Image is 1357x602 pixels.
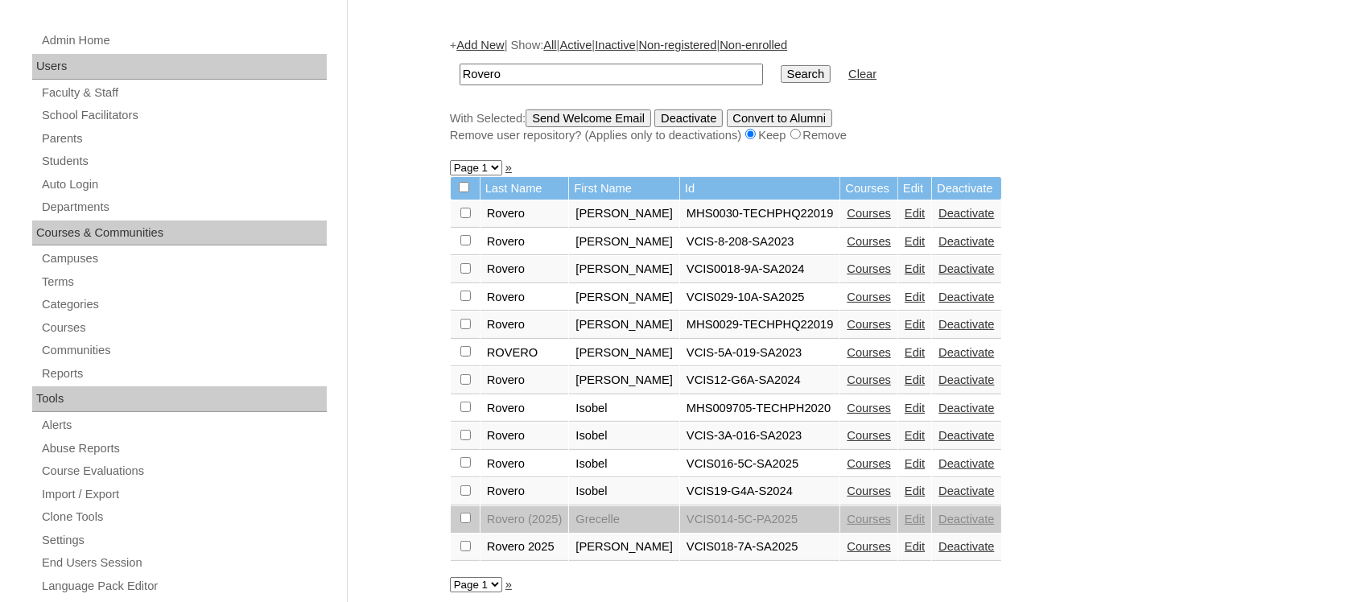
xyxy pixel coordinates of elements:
[938,235,994,248] a: Deactivate
[481,395,569,423] td: Rovero
[938,429,994,442] a: Deactivate
[639,39,717,52] a: Non-registered
[481,340,569,367] td: ROVERO
[938,262,994,275] a: Deactivate
[569,395,679,423] td: Isobel
[40,249,327,269] a: Campuses
[680,284,839,311] td: VCIS029-10A-SA2025
[680,340,839,367] td: VCIS-5A-019-SA2023
[481,506,569,534] td: Rovero (2025)
[569,256,679,283] td: [PERSON_NAME]
[481,478,569,505] td: Rovero
[569,200,679,228] td: [PERSON_NAME]
[569,423,679,450] td: Isobel
[654,109,723,127] input: Deactivate
[32,221,327,246] div: Courses & Communities
[905,540,925,553] a: Edit
[560,39,592,52] a: Active
[40,105,327,126] a: School Facilitators
[847,235,891,248] a: Courses
[680,423,839,450] td: VCIS-3A-016-SA2023
[938,346,994,359] a: Deactivate
[938,457,994,470] a: Deactivate
[680,229,839,256] td: VCIS-8-208-SA2023
[905,346,925,359] a: Edit
[40,318,327,338] a: Courses
[938,540,994,553] a: Deactivate
[938,373,994,386] a: Deactivate
[569,311,679,339] td: [PERSON_NAME]
[481,451,569,478] td: Rovero
[905,484,925,497] a: Edit
[40,530,327,550] a: Settings
[938,513,994,526] a: Deactivate
[905,457,925,470] a: Edit
[938,291,994,303] a: Deactivate
[40,415,327,435] a: Alerts
[680,367,839,394] td: VCIS12-G6A-SA2024
[40,364,327,384] a: Reports
[569,229,679,256] td: [PERSON_NAME]
[456,39,504,52] a: Add New
[40,272,327,292] a: Terms
[781,65,831,83] input: Search
[569,367,679,394] td: [PERSON_NAME]
[40,129,327,149] a: Parents
[905,373,925,386] a: Edit
[720,39,787,52] a: Non-enrolled
[680,200,839,228] td: MHS0030-TECHPHQ22019
[481,534,569,561] td: Rovero 2025
[481,423,569,450] td: Rovero
[569,506,679,534] td: Grecelle
[40,484,327,505] a: Import / Export
[905,262,925,275] a: Edit
[938,402,994,414] a: Deactivate
[40,175,327,195] a: Auto Login
[680,451,839,478] td: VCIS016-5C-SA2025
[450,127,1247,144] div: Remove user repository? (Applies only to deactivations) Keep Remove
[569,451,679,478] td: Isobel
[543,39,556,52] a: All
[905,318,925,331] a: Edit
[905,429,925,442] a: Edit
[898,177,931,200] td: Edit
[938,207,994,220] a: Deactivate
[680,395,839,423] td: MHS009705-TECHPH2020
[40,31,327,51] a: Admin Home
[905,291,925,303] a: Edit
[40,340,327,361] a: Communities
[40,439,327,459] a: Abuse Reports
[460,64,763,85] input: Search
[847,373,891,386] a: Courses
[680,506,839,534] td: VCIS014-5C-PA2025
[505,578,512,591] a: »
[481,367,569,394] td: Rovero
[481,229,569,256] td: Rovero
[481,311,569,339] td: Rovero
[450,37,1247,143] div: + | Show: | | | |
[938,318,994,331] a: Deactivate
[932,177,1000,200] td: Deactivate
[40,83,327,103] a: Faculty & Staff
[905,207,925,220] a: Edit
[905,513,925,526] a: Edit
[526,109,651,127] input: Send Welcome Email
[40,151,327,171] a: Students
[40,553,327,573] a: End Users Session
[595,39,636,52] a: Inactive
[569,340,679,367] td: [PERSON_NAME]
[32,386,327,412] div: Tools
[569,534,679,561] td: [PERSON_NAME]
[905,402,925,414] a: Edit
[847,262,891,275] a: Courses
[847,540,891,553] a: Courses
[680,256,839,283] td: VCIS0018-9A-SA2024
[40,197,327,217] a: Departments
[847,207,891,220] a: Courses
[680,478,839,505] td: VCIS19-G4A-S2024
[450,109,1247,144] div: With Selected:
[680,311,839,339] td: MHS0029-TECHPHQ22019
[847,513,891,526] a: Courses
[727,109,833,127] input: Convert to Alumni
[847,402,891,414] a: Courses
